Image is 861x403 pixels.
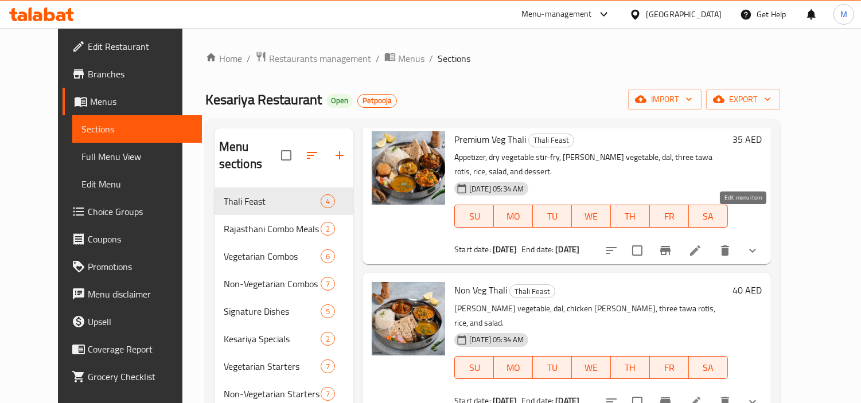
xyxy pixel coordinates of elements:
[90,95,193,108] span: Menus
[215,270,353,298] div: Non-Vegetarian Combos7
[715,92,771,107] span: export
[321,387,335,401] div: items
[733,131,762,147] h6: 35 AED
[650,205,689,228] button: FR
[205,52,242,65] a: Home
[576,208,606,225] span: WE
[215,242,353,270] div: Vegetarian Combos6
[454,302,727,330] p: [PERSON_NAME] vegetable, dal, chicken [PERSON_NAME], three tawa rotis, rice, and salad.
[555,242,579,257] b: [DATE]
[63,280,202,308] a: Menu disclaimer
[321,334,334,345] span: 2
[215,325,353,353] div: Kesariya Specials2
[840,8,847,21] span: M
[689,205,728,228] button: SA
[215,187,353,215] div: Thali Feast4
[429,52,433,65] li: /
[72,170,202,198] a: Edit Menu
[711,237,739,264] button: delete
[533,356,572,379] button: TU
[628,89,702,110] button: import
[215,298,353,325] div: Signature Dishes5
[88,342,193,356] span: Coverage Report
[454,242,491,257] span: Start date:
[521,7,592,21] div: Menu-management
[63,198,202,225] a: Choice Groups
[358,96,396,105] span: Petpooja
[321,332,335,346] div: items
[224,194,321,208] span: Thali Feast
[454,131,526,148] span: Premium Veg Thali
[224,332,321,346] span: Kesariya Specials
[510,285,555,298] span: Thali Feast
[537,359,567,376] span: TU
[274,143,298,167] span: Select all sections
[498,359,528,376] span: MO
[326,96,353,105] span: Open
[63,308,202,335] a: Upsell
[88,40,193,53] span: Edit Restaurant
[465,183,528,194] span: [DATE] 05:34 AM
[63,253,202,280] a: Promotions
[215,353,353,380] div: Vegetarian Starters7
[224,222,321,236] span: Rajasthani Combo Meals
[224,359,321,373] span: Vegetarian Starters
[224,387,321,401] span: Non-Vegetarian Starters
[598,237,625,264] button: sort-choices
[454,205,494,228] button: SU
[224,249,321,263] span: Vegetarian Combos
[572,356,611,379] button: WE
[326,94,353,108] div: Open
[454,281,507,299] span: Non Veg Thali
[298,142,326,169] span: Sort sections
[205,87,322,112] span: Kesariya Restaurant
[321,277,335,291] div: items
[88,260,193,273] span: Promotions
[498,208,528,225] span: MO
[321,361,334,372] span: 7
[224,277,321,291] span: Non-Vegetarian Combos
[81,177,193,191] span: Edit Menu
[611,205,650,228] button: TH
[321,389,334,400] span: 7
[81,122,193,136] span: Sections
[615,208,645,225] span: TH
[615,359,645,376] span: TH
[63,335,202,363] a: Coverage Report
[63,363,202,390] a: Grocery Checklist
[321,196,334,207] span: 4
[465,334,528,345] span: [DATE] 05:34 AM
[81,150,193,163] span: Full Menu View
[372,131,445,205] img: Premium Veg Thali
[63,88,202,115] a: Menus
[63,225,202,253] a: Coupons
[321,359,335,373] div: items
[650,356,689,379] button: FR
[72,143,202,170] a: Full Menu View
[215,215,353,242] div: Rajasthani Combo Meals2
[694,208,723,225] span: SA
[494,356,533,379] button: MO
[384,51,424,66] a: Menus
[459,208,489,225] span: SU
[494,205,533,228] button: MO
[88,67,193,81] span: Branches
[321,304,335,318] div: items
[372,282,445,355] img: Non Veg Thali
[652,237,679,264] button: Branch-specific-item
[63,33,202,60] a: Edit Restaurant
[321,249,335,263] div: items
[321,279,334,289] span: 7
[205,51,780,66] nav: breadcrumb
[746,244,759,257] svg: Show Choices
[459,359,489,376] span: SU
[509,284,555,298] div: Thali Feast
[88,370,193,384] span: Grocery Checklist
